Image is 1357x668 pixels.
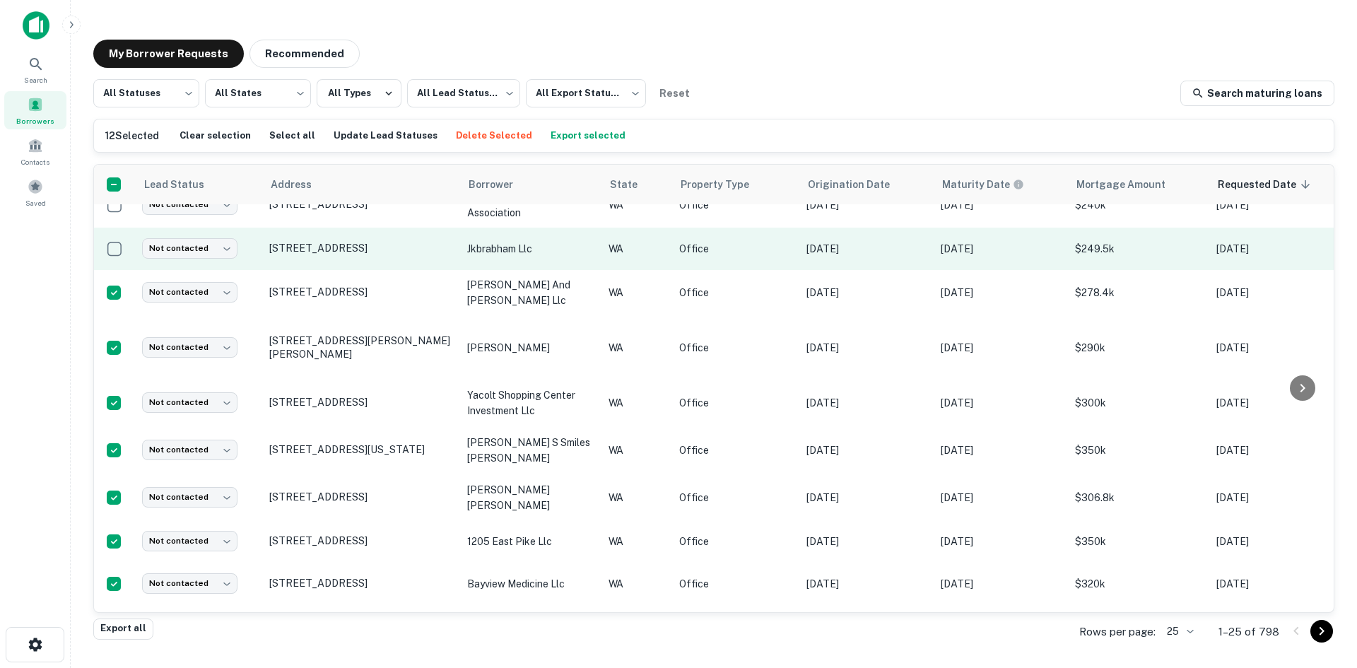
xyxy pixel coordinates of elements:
[142,238,237,259] div: Not contacted
[269,198,453,211] p: [STREET_ADDRESS]
[1286,555,1357,623] iframe: Chat Widget
[23,11,49,40] img: capitalize-icon.png
[806,443,927,458] p: [DATE]
[1216,285,1337,300] p: [DATE]
[652,79,697,107] button: Reset
[672,165,799,204] th: Property Type
[269,242,453,254] p: [STREET_ADDRESS]
[681,176,768,193] span: Property Type
[526,75,646,112] div: All Export Statuses
[271,176,330,193] span: Address
[1216,534,1337,549] p: [DATE]
[142,531,237,551] div: Not contacted
[93,75,199,112] div: All Statuses
[806,241,927,257] p: [DATE]
[4,173,66,211] a: Saved
[142,392,237,413] div: Not contacted
[249,40,360,68] button: Recommended
[609,340,665,356] p: WA
[269,534,453,547] p: [STREET_ADDRESS]
[609,241,665,257] p: WA
[942,177,1042,192] span: Maturity dates displayed may be estimated. Please contact the lender for the most accurate maturi...
[135,165,262,204] th: Lead Status
[24,74,47,86] span: Search
[1216,395,1337,411] p: [DATE]
[176,125,254,146] button: Clear selection
[4,91,66,129] div: Borrowers
[679,490,792,505] p: Office
[609,576,665,592] p: WA
[1075,395,1202,411] p: $300k
[407,75,520,112] div: All Lead Statuses
[1218,176,1315,193] span: Requested Date
[93,619,153,640] button: Export all
[1218,623,1279,640] p: 1–25 of 798
[1209,165,1344,204] th: Requested Date
[547,125,629,146] button: Export selected
[467,435,594,466] p: [PERSON_NAME] s smiles [PERSON_NAME]
[1216,197,1337,213] p: [DATE]
[941,197,1061,213] p: [DATE]
[317,79,401,107] button: All Types
[452,125,536,146] button: Delete Selected
[1075,285,1202,300] p: $278.4k
[467,576,594,592] p: bayview medicine llc
[1075,197,1202,213] p: $240k
[806,576,927,592] p: [DATE]
[941,285,1061,300] p: [DATE]
[142,194,237,215] div: Not contacted
[610,176,656,193] span: State
[679,576,792,592] p: Office
[1180,81,1334,106] a: Search maturing loans
[1310,620,1333,643] button: Go to next page
[1216,576,1337,592] p: [DATE]
[1075,576,1202,592] p: $320k
[269,577,453,590] p: [STREET_ADDRESS]
[262,165,460,204] th: Address
[93,40,244,68] button: My Borrower Requests
[467,387,594,418] p: yacolt shopping center investment llc
[941,340,1061,356] p: [DATE]
[1068,165,1209,204] th: Mortgage Amount
[941,395,1061,411] p: [DATE]
[105,128,159,143] h6: 12 Selected
[679,395,792,411] p: Office
[467,189,594,221] p: [PERSON_NAME] building association
[1161,621,1196,642] div: 25
[269,334,453,360] p: [STREET_ADDRESS][PERSON_NAME][PERSON_NAME]
[806,285,927,300] p: [DATE]
[679,285,792,300] p: Office
[467,241,594,257] p: jkbrabham llc
[1075,241,1202,257] p: $249.5k
[142,440,237,460] div: Not contacted
[143,176,223,193] span: Lead Status
[609,285,665,300] p: WA
[806,340,927,356] p: [DATE]
[266,125,319,146] button: Select all
[467,340,594,356] p: [PERSON_NAME]
[142,573,237,594] div: Not contacted
[601,165,672,204] th: State
[1216,443,1337,458] p: [DATE]
[941,576,1061,592] p: [DATE]
[609,395,665,411] p: WA
[941,490,1061,505] p: [DATE]
[806,395,927,411] p: [DATE]
[941,241,1061,257] p: [DATE]
[806,534,927,549] p: [DATE]
[679,534,792,549] p: Office
[679,443,792,458] p: Office
[1075,340,1202,356] p: $290k
[142,282,237,303] div: Not contacted
[4,50,66,88] a: Search
[142,487,237,508] div: Not contacted
[941,443,1061,458] p: [DATE]
[467,534,594,549] p: 1205 east pike llc
[1075,534,1202,549] p: $350k
[806,197,927,213] p: [DATE]
[1076,176,1184,193] span: Mortgage Amount
[609,443,665,458] p: WA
